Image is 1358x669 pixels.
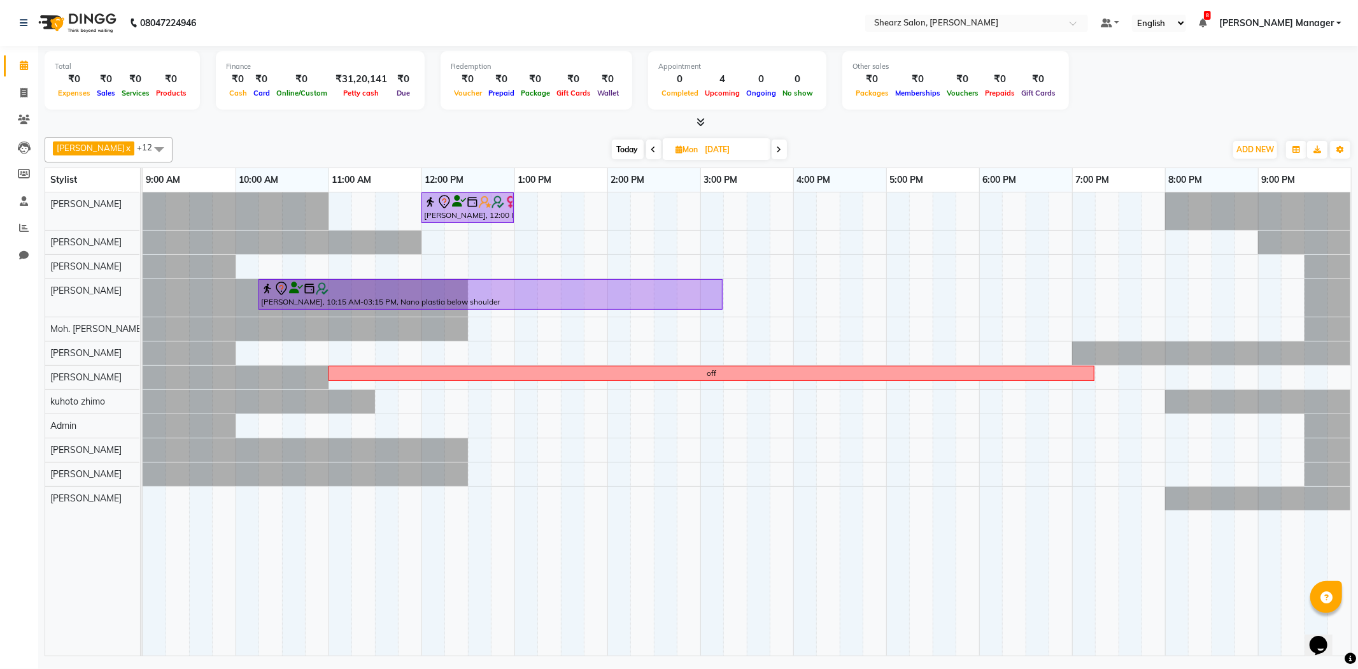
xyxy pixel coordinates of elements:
[553,89,594,97] span: Gift Cards
[50,236,122,248] span: [PERSON_NAME]
[980,171,1020,189] a: 6:00 PM
[55,61,190,72] div: Total
[422,171,467,189] a: 12:00 PM
[50,174,77,185] span: Stylist
[518,89,553,97] span: Package
[1236,145,1274,154] span: ADD NEW
[702,140,765,159] input: 2025-10-06
[153,72,190,87] div: ₹0
[50,198,122,210] span: [PERSON_NAME]
[392,72,414,87] div: ₹0
[140,5,196,41] b: 08047224946
[273,89,330,97] span: Online/Custom
[341,89,383,97] span: Petty cash
[658,89,702,97] span: Completed
[707,368,716,379] div: off
[236,171,282,189] a: 10:00 AM
[1073,171,1113,189] a: 7:00 PM
[594,89,622,97] span: Wallet
[1219,17,1334,30] span: [PERSON_NAME] Manager
[1305,618,1345,656] iframe: chat widget
[153,89,190,97] span: Products
[260,281,721,308] div: [PERSON_NAME], 10:15 AM-03:15 PM, Nano plastia below shoulder
[94,72,118,87] div: ₹0
[55,89,94,97] span: Expenses
[702,72,743,87] div: 4
[226,61,414,72] div: Finance
[451,61,622,72] div: Redemption
[515,171,555,189] a: 1:00 PM
[250,89,273,97] span: Card
[743,72,779,87] div: 0
[518,72,553,87] div: ₹0
[485,72,518,87] div: ₹0
[1204,11,1211,20] span: 8
[852,89,892,97] span: Packages
[118,89,153,97] span: Services
[1259,171,1299,189] a: 9:00 PM
[612,140,644,159] span: Today
[1233,141,1277,159] button: ADD NEW
[226,89,250,97] span: Cash
[701,171,741,189] a: 3:00 PM
[50,396,105,407] span: kuhoto zhimo
[118,72,153,87] div: ₹0
[702,89,743,97] span: Upcoming
[50,493,122,504] span: [PERSON_NAME]
[94,89,118,97] span: Sales
[57,143,125,153] span: [PERSON_NAME]
[892,72,944,87] div: ₹0
[982,89,1018,97] span: Prepaids
[594,72,622,87] div: ₹0
[143,171,183,189] a: 9:00 AM
[658,61,816,72] div: Appointment
[226,72,250,87] div: ₹0
[423,194,513,221] div: [PERSON_NAME], 12:00 PM-01:00 PM, Cirepil Roll On Wax
[451,89,485,97] span: Voucher
[250,72,273,87] div: ₹0
[852,61,1059,72] div: Other sales
[887,171,927,189] a: 5:00 PM
[50,371,122,383] span: [PERSON_NAME]
[451,72,485,87] div: ₹0
[50,323,152,334] span: Moh. [PERSON_NAME] ...
[50,285,122,296] span: [PERSON_NAME]
[137,142,162,152] span: +12
[393,89,413,97] span: Due
[553,72,594,87] div: ₹0
[32,5,120,41] img: logo
[273,72,330,87] div: ₹0
[1166,171,1206,189] a: 8:00 PM
[1018,72,1059,87] div: ₹0
[330,72,392,87] div: ₹31,20,141
[1018,89,1059,97] span: Gift Cards
[794,171,834,189] a: 4:00 PM
[50,261,122,272] span: [PERSON_NAME]
[55,72,94,87] div: ₹0
[892,89,944,97] span: Memberships
[944,72,982,87] div: ₹0
[125,143,131,153] a: x
[982,72,1018,87] div: ₹0
[779,89,816,97] span: No show
[673,145,702,154] span: Mon
[779,72,816,87] div: 0
[944,89,982,97] span: Vouchers
[743,89,779,97] span: Ongoing
[50,444,122,456] span: [PERSON_NAME]
[50,468,122,480] span: [PERSON_NAME]
[485,89,518,97] span: Prepaid
[1199,17,1206,29] a: 8
[50,420,76,431] span: Admin
[50,347,122,359] span: [PERSON_NAME]
[608,171,648,189] a: 2:00 PM
[329,171,375,189] a: 11:00 AM
[852,72,892,87] div: ₹0
[658,72,702,87] div: 0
